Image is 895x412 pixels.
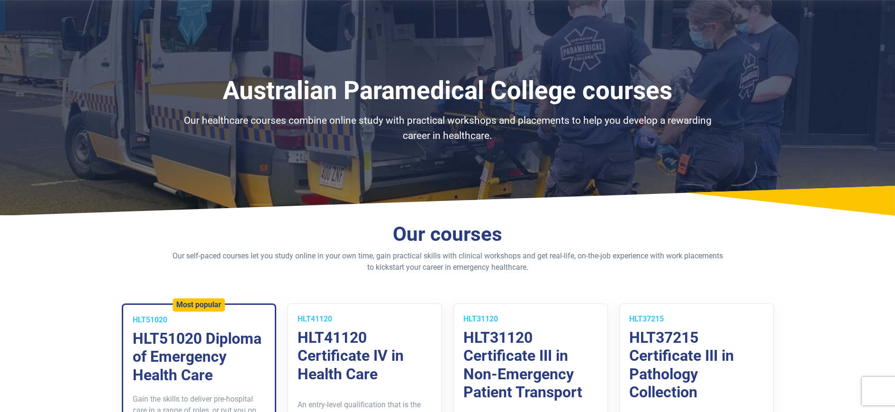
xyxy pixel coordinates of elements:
p: Our healthcare courses combine online study with practical workshops and placements to help you d... [171,113,725,143]
h5: Most popular [176,300,221,309]
p: Our self-paced courses let you study online in your own time, gain practical skills with clinical... [171,250,725,273]
h1: Australian Paramedical College courses [171,76,725,106]
span: HLT37215 [629,314,664,323]
h3: HLT37215 Certificate III in Pathology Collection [629,329,764,402]
h3: HLT41120 Certificate IV in Health Care [298,329,432,383]
h3: HLT51020 Diploma of Emergency Health Care [133,330,265,384]
h3: HLT31120 Certificate III in Non-Emergency Patient Transport [463,329,598,402]
span: HLT31120 [463,314,498,323]
span: HLT51020 [133,315,167,324]
span: HLT41120 [298,314,332,323]
h2: Our courses [171,222,725,247]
